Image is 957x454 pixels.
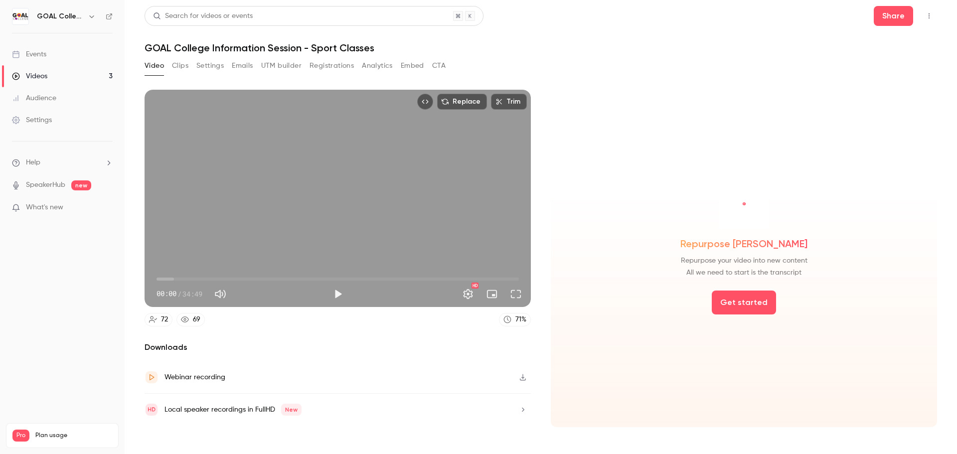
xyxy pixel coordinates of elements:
div: HD [472,283,478,289]
button: Mute [210,284,230,304]
div: 69 [193,314,200,325]
span: Help [26,157,40,168]
span: Pro [12,430,29,442]
span: Repurpose your video into new content All we need to start is the transcript [681,255,807,279]
div: Webinar recording [164,371,225,383]
button: Turn on miniplayer [482,284,502,304]
div: Audience [12,93,56,103]
button: UTM builder [261,58,302,74]
a: 71% [499,313,531,326]
button: Play [328,284,348,304]
button: Embed [401,58,424,74]
a: 72 [145,313,172,326]
div: Events [12,49,46,59]
button: Trim [491,94,527,110]
li: help-dropdown-opener [12,157,113,168]
div: 71 % [515,314,526,325]
a: SpeakerHub [26,180,65,190]
div: Search for videos or events [153,11,253,21]
div: Videos [12,71,47,81]
a: 69 [176,313,205,326]
button: Replace [437,94,487,110]
button: Video [145,58,164,74]
span: What's new [26,202,63,213]
button: Settings [458,284,478,304]
img: GOAL College [12,8,28,24]
button: Clips [172,58,188,74]
h1: GOAL College Information Session - Sport Classes [145,42,937,54]
div: Local speaker recordings in FullHD [164,404,302,416]
div: 00:00 [157,289,202,299]
span: New [281,404,302,416]
span: / [177,289,181,299]
button: Full screen [506,284,526,304]
span: 00:00 [157,289,176,299]
button: Analytics [362,58,393,74]
div: 72 [161,314,168,325]
span: 34:49 [182,289,202,299]
button: CTA [432,58,446,74]
h6: GOAL College [37,11,84,21]
button: Top Bar Actions [921,8,937,24]
span: Repurpose [PERSON_NAME] [680,237,807,251]
span: new [71,180,91,190]
iframe: Noticeable Trigger [101,203,113,212]
h2: Downloads [145,341,531,353]
button: Get started [712,291,776,314]
button: Registrations [310,58,354,74]
button: Settings [196,58,224,74]
button: Share [874,6,913,26]
div: Settings [12,115,52,125]
button: Emails [232,58,253,74]
span: Plan usage [35,432,112,440]
button: Embed video [417,94,433,110]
